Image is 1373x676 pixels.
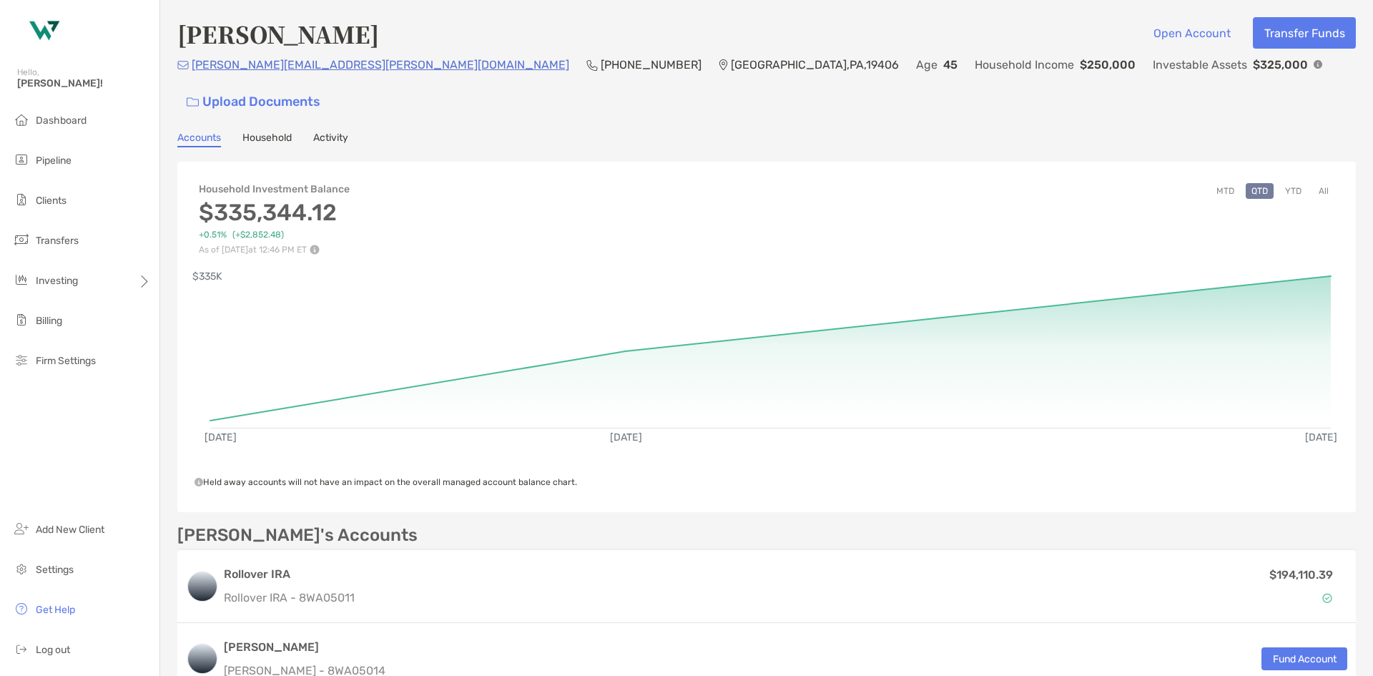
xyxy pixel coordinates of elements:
[36,275,78,287] span: Investing
[242,132,292,147] a: Household
[13,231,30,248] img: transfers icon
[586,59,598,71] img: Phone Icon
[36,235,79,247] span: Transfers
[1211,183,1240,199] button: MTD
[17,77,151,89] span: [PERSON_NAME]!
[13,351,30,368] img: firm-settings icon
[224,639,385,656] h3: [PERSON_NAME]
[13,151,30,168] img: pipeline icon
[36,644,70,656] span: Log out
[199,230,227,240] span: +0.51%
[36,604,75,616] span: Get Help
[195,477,577,487] span: Held away accounts will not have an impact on the overall managed account balance chart.
[36,114,87,127] span: Dashboard
[188,572,217,601] img: logo account
[1253,56,1308,74] p: $325,000
[1261,647,1347,670] button: Fund Account
[1269,566,1333,584] p: $194,110.39
[205,431,237,444] text: [DATE]
[36,524,104,536] span: Add New Client
[1279,183,1307,199] button: YTD
[1313,183,1334,199] button: All
[13,111,30,128] img: dashboard icon
[1305,431,1337,444] text: [DATE]
[177,87,330,117] a: Upload Documents
[36,155,72,167] span: Pipeline
[313,132,348,147] a: Activity
[199,183,350,195] h4: Household Investment Balance
[192,270,222,283] text: $335K
[199,245,350,255] p: As of [DATE] at 12:46 PM ET
[1246,183,1274,199] button: QTD
[224,566,1064,583] h3: Rollover IRA
[13,520,30,537] img: add_new_client icon
[13,600,30,617] img: get-help icon
[224,589,1064,607] p: Rollover IRA - 8WA05011
[310,245,320,255] img: Performance Info
[177,526,418,544] p: [PERSON_NAME]'s Accounts
[1322,593,1332,603] img: Account Status icon
[916,56,938,74] p: Age
[1080,56,1136,74] p: $250,000
[719,59,728,71] img: Location Icon
[943,56,958,74] p: 45
[1314,60,1322,69] img: Info Icon
[1153,56,1247,74] p: Investable Assets
[601,56,702,74] p: [PHONE_NUMBER]
[13,311,30,328] img: billing icon
[192,56,569,74] p: [PERSON_NAME][EMAIL_ADDRESS][PERSON_NAME][DOMAIN_NAME]
[1253,17,1356,49] button: Transfer Funds
[13,640,30,657] img: logout icon
[13,560,30,577] img: settings icon
[188,645,217,673] img: logo account
[36,355,96,367] span: Firm Settings
[187,97,199,107] img: button icon
[731,56,899,74] p: [GEOGRAPHIC_DATA] , PA , 19406
[975,56,1074,74] p: Household Income
[13,271,30,288] img: investing icon
[13,191,30,208] img: clients icon
[1142,17,1241,49] button: Open Account
[177,132,221,147] a: Accounts
[610,431,642,444] text: [DATE]
[36,315,62,327] span: Billing
[36,195,67,207] span: Clients
[199,199,350,226] h3: $335,344.12
[36,564,74,576] span: Settings
[232,230,284,240] span: (+$2,852.48)
[177,17,379,50] h4: [PERSON_NAME]
[17,6,69,57] img: Zoe Logo
[177,61,189,69] img: Email Icon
